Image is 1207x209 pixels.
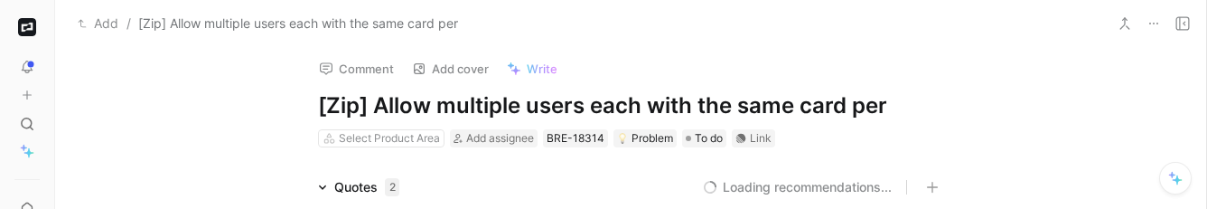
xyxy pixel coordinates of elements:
div: BRE-18314 [547,129,604,147]
div: Quotes2 [311,176,407,198]
div: To do [682,129,726,147]
button: Loading recommendations... [703,176,892,198]
button: Brex [14,14,40,40]
button: Write [499,56,566,81]
div: Select Product Area [339,129,440,147]
h1: [Zip] Allow multiple users each with the same card per [318,91,943,120]
img: Brex [18,18,36,36]
div: Link [750,129,772,147]
span: To do [695,129,723,147]
button: Add [73,13,123,34]
span: Write [527,61,557,77]
img: 💡 [617,133,628,144]
span: / [126,13,131,34]
div: Quotes [334,176,399,198]
div: 2 [385,178,399,196]
span: Add assignee [466,131,534,145]
div: Problem [617,129,673,147]
span: [Zip] Allow multiple users each with the same card per [138,13,458,34]
div: 💡Problem [613,129,677,147]
button: Comment [311,56,402,81]
button: Add cover [404,56,497,81]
